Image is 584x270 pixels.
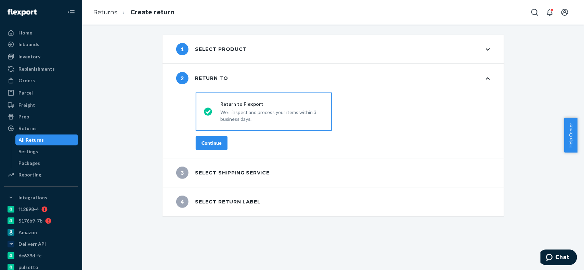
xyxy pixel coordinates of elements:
ol: breadcrumbs [88,2,180,23]
div: Amazon [18,229,37,236]
a: Prep [4,111,78,122]
a: Home [4,27,78,38]
div: Continue [202,140,222,146]
div: Inbounds [18,41,39,48]
a: Returns [93,9,117,16]
div: All Returns [19,137,44,143]
a: 6e639d-fc [4,250,78,261]
div: Settings [19,148,38,155]
div: Prep [18,113,29,120]
a: f12898-4 [4,204,78,215]
div: Select return label [176,196,261,208]
div: Freight [18,102,35,109]
a: Returns [4,123,78,134]
div: Return to [176,72,228,84]
div: Select shipping service [176,167,270,179]
div: Packages [19,160,40,167]
a: Deliverr API [4,239,78,250]
div: Replenishments [18,66,55,72]
a: Inventory [4,51,78,62]
a: Parcel [4,87,78,98]
span: 4 [176,196,189,208]
button: Help Center [564,118,577,153]
div: Deliverr API [18,241,46,247]
div: f12898-4 [18,206,39,213]
a: 5176b9-7b [4,215,78,226]
div: Home [18,29,32,36]
a: All Returns [15,134,78,145]
a: Create return [130,9,174,16]
div: 6e639d-fc [18,252,41,259]
button: Continue [196,136,228,150]
span: 3 [176,167,189,179]
span: 2 [176,72,189,84]
div: Orders [18,77,35,84]
button: Close Navigation [64,5,78,19]
div: 5176b9-7b [18,217,42,224]
span: 1 [176,43,189,55]
div: Inventory [18,53,40,60]
iframe: Opens a widget where you can chat to one of our agents [541,250,577,267]
button: Open account menu [558,5,572,19]
button: Open Search Box [528,5,542,19]
div: Return to Flexport [220,101,324,108]
div: Select product [176,43,247,55]
div: Reporting [18,171,41,178]
a: Reporting [4,169,78,180]
button: Integrations [4,192,78,203]
a: Packages [15,158,78,169]
img: Flexport logo [8,9,37,16]
a: Replenishments [4,63,78,74]
div: Parcel [18,89,33,96]
a: Freight [4,100,78,111]
div: Returns [18,125,37,132]
a: Amazon [4,227,78,238]
a: Inbounds [4,39,78,50]
button: Open notifications [543,5,557,19]
div: We'll inspect and process your items within 3 business days. [220,108,324,123]
a: Orders [4,75,78,86]
div: Integrations [18,194,47,201]
a: Settings [15,146,78,157]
